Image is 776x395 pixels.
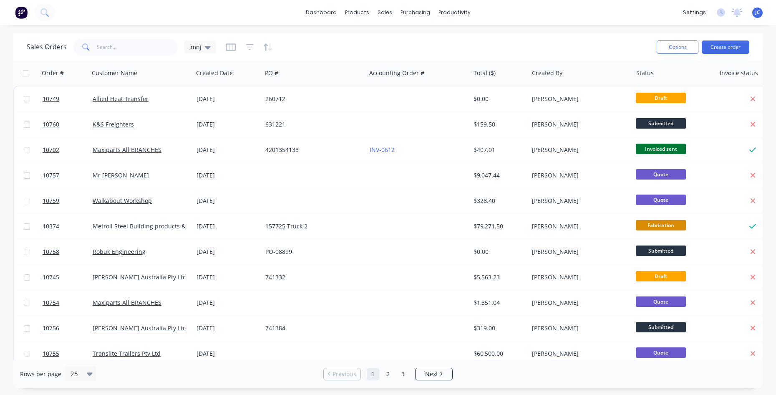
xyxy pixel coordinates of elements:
div: [DATE] [197,349,259,358]
div: 260712 [265,95,358,103]
span: Submitted [636,118,686,129]
a: Metroll Steel Building products & Solutions [93,222,213,230]
div: $407.01 [474,146,523,154]
div: [PERSON_NAME] [532,197,625,205]
a: Mr [PERSON_NAME] [93,171,149,179]
div: [DATE] [197,120,259,129]
div: $79,271.50 [474,222,523,230]
a: 10755 [43,341,93,366]
div: productivity [434,6,475,19]
a: Page 3 [397,368,409,380]
span: 10755 [43,349,59,358]
div: 631221 [265,120,358,129]
a: Allied Heat Transfer [93,95,149,103]
span: Previous [333,370,356,378]
a: 10749 [43,86,93,111]
div: [DATE] [197,222,259,230]
a: 10702 [43,137,93,162]
span: Fabrication [636,220,686,230]
div: [DATE] [197,273,259,281]
div: Status [636,69,654,77]
button: Create order [702,41,749,54]
span: Quote [636,347,686,358]
div: $328.40 [474,197,523,205]
div: Created Date [196,69,233,77]
div: $159.50 [474,120,523,129]
div: 157725 Truck 2 [265,222,358,230]
div: $1,351.04 [474,299,523,307]
a: [PERSON_NAME] Australia Pty Ltd [93,324,186,332]
span: Draft [636,271,686,281]
a: Robuk Engineering [93,248,146,256]
div: [DATE] [197,171,259,180]
div: sales [373,6,396,19]
div: purchasing [396,6,434,19]
a: INV-0612 [370,146,395,154]
a: dashboard [302,6,341,19]
div: Order # [42,69,64,77]
button: Options [657,41,698,54]
a: 10760 [43,112,93,137]
div: $5,563.23 [474,273,523,281]
div: Invoice status [720,69,758,77]
div: products [341,6,373,19]
div: 741332 [265,273,358,281]
span: 10760 [43,120,59,129]
div: [DATE] [197,324,259,332]
a: Next page [416,370,452,378]
div: [DATE] [197,146,259,154]
a: Walkabout Workshop [93,197,152,205]
span: 10758 [43,248,59,256]
a: Maxiparts All BRANCHES [93,146,161,154]
a: 10757 [43,163,93,188]
div: Total ($) [474,69,496,77]
span: 10702 [43,146,59,154]
div: [PERSON_NAME] [532,146,625,154]
a: 10745 [43,265,93,290]
div: Created By [532,69,562,77]
div: $0.00 [474,248,523,256]
span: JC [755,9,760,16]
div: Accounting Order # [369,69,424,77]
div: [DATE] [197,95,259,103]
span: 10749 [43,95,59,103]
span: Submitted [636,246,686,256]
span: Next [425,370,438,378]
div: PO # [265,69,278,77]
ul: Pagination [320,368,456,380]
div: [PERSON_NAME] [532,222,625,230]
div: $9,047.44 [474,171,523,180]
div: Customer Name [92,69,137,77]
span: 10374 [43,222,59,230]
div: $319.00 [474,324,523,332]
div: [DATE] [197,299,259,307]
span: 10756 [43,324,59,332]
a: Translite Trailers Pty Ltd [93,349,161,357]
div: [PERSON_NAME] [532,120,625,129]
a: [PERSON_NAME] Australia Pty Ltd [93,273,186,281]
a: K&S Freighters [93,120,134,128]
span: 10745 [43,273,59,281]
a: Maxiparts All BRANCHES [93,299,161,306]
div: [PERSON_NAME] [532,171,625,180]
a: Previous page [324,370,360,378]
div: 741384 [265,324,358,332]
div: [PERSON_NAME] [532,299,625,307]
span: 10759 [43,197,59,205]
div: [PERSON_NAME] [532,95,625,103]
div: [DATE] [197,197,259,205]
input: Search... [97,39,178,56]
span: Invoiced sent [636,144,686,154]
span: Quote [636,195,686,205]
div: [PERSON_NAME] [532,324,625,332]
div: $60,500.00 [474,349,523,358]
span: Rows per page [20,370,61,378]
span: ,mnj [189,43,202,51]
a: 10374 [43,214,93,239]
div: PO-08899 [265,248,358,256]
span: 10754 [43,299,59,307]
span: Quote [636,296,686,307]
div: [PERSON_NAME] [532,349,625,358]
div: [PERSON_NAME] [532,273,625,281]
div: $0.00 [474,95,523,103]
